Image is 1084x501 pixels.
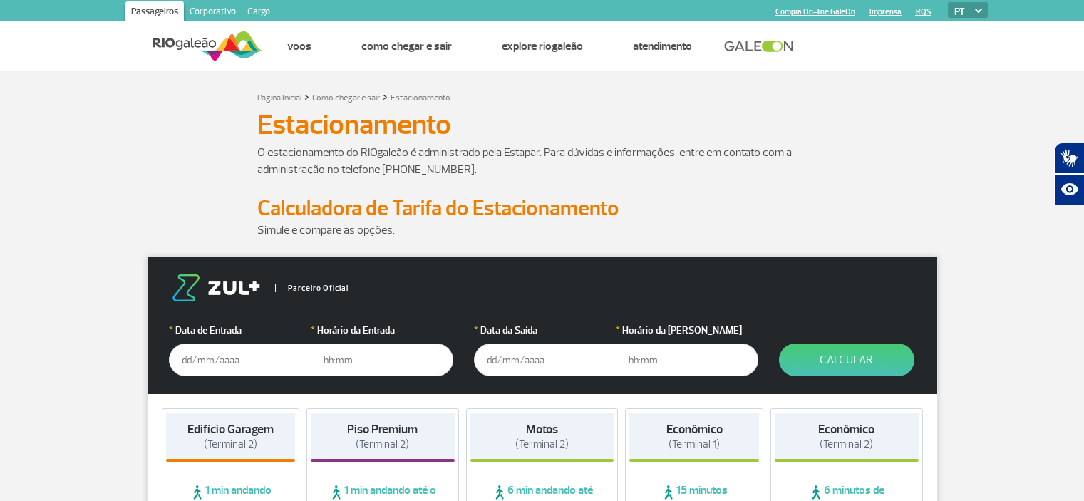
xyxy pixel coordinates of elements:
strong: Piso Premium [347,422,418,437]
strong: Econômico [818,422,874,437]
a: Corporativo [184,1,242,24]
img: logo-zul.png [169,274,263,301]
span: (Terminal 2) [204,438,257,451]
a: Passageiros [125,1,184,24]
p: O estacionamento do RIOgaleão é administrado pela Estapar. Para dúvidas e informações, entre em c... [257,144,827,178]
strong: Motos [526,422,558,437]
input: dd/mm/aaaa [169,344,311,376]
a: Voos [287,39,311,53]
input: hh:mm [616,344,758,376]
span: (Terminal 2) [356,438,409,451]
label: Horário da [PERSON_NAME] [616,323,758,338]
button: Abrir recursos assistivos. [1054,174,1084,205]
input: dd/mm/aaaa [474,344,616,376]
input: hh:mm [311,344,453,376]
label: Horário da Entrada [311,323,453,338]
span: (Terminal 1) [669,438,720,451]
p: Simule e compare as opções. [257,222,827,239]
a: RQS [916,7,931,16]
a: Explore RIOgaleão [502,39,583,53]
label: Data da Saída [474,323,616,338]
h2: Calculadora de Tarifa do Estacionamento [257,195,827,222]
span: Parceiro Oficial [275,284,349,292]
a: Cargo [242,1,276,24]
strong: Econômico [666,422,723,437]
a: Como chegar e sair [361,39,452,53]
a: Estacionamento [391,93,450,103]
a: Compra On-line GaleOn [775,7,855,16]
a: > [304,88,309,105]
button: Calcular [779,344,914,376]
a: Imprensa [869,7,902,16]
a: > [383,88,388,105]
a: Como chegar e sair [312,93,380,103]
a: Atendimento [633,39,692,53]
a: Página Inicial [257,93,301,103]
div: Plugin de acessibilidade da Hand Talk. [1054,143,1084,205]
span: (Terminal 2) [515,438,569,451]
span: (Terminal 2) [820,438,873,451]
button: Abrir tradutor de língua de sinais. [1054,143,1084,174]
label: Data de Entrada [169,323,311,338]
strong: Edifício Garagem [187,422,274,437]
h1: Estacionamento [257,113,827,137]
